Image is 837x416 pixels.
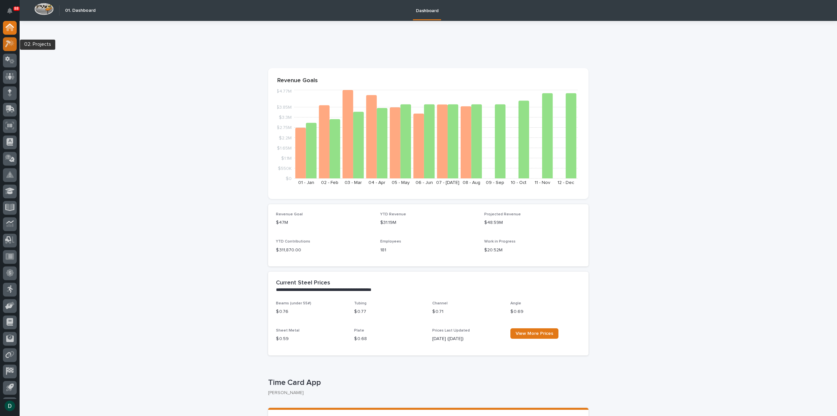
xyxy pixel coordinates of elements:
span: View More Prices [516,331,553,336]
span: Tubing [354,301,367,305]
tspan: $3.85M [276,105,292,110]
tspan: $1.65M [277,146,292,150]
text: 08 - Aug [463,180,480,185]
text: 02 - Feb [321,180,338,185]
span: Prices Last Updated [432,329,470,333]
p: 181 [380,247,477,254]
p: $31.19M [380,219,477,226]
p: $ 0.71 [432,308,503,315]
span: Projected Revenue [484,212,521,216]
tspan: $550K [278,166,292,171]
p: $20.52M [484,247,581,254]
span: Beams (under 55#) [276,301,311,305]
p: $ 0.68 [354,335,424,342]
tspan: $2.2M [279,136,292,140]
a: View More Prices [510,328,558,339]
text: 01 - Jan [298,180,314,185]
text: 12 - Dec [557,180,574,185]
p: [DATE] ([DATE]) [432,335,503,342]
text: 06 - Jun [416,180,433,185]
p: $48.59M [484,219,581,226]
span: Revenue Goal [276,212,303,216]
text: 11 - Nov [535,180,550,185]
p: $ 0.69 [510,308,581,315]
tspan: $0 [286,176,292,181]
p: Revenue Goals [277,77,579,84]
p: 88 [14,6,19,11]
tspan: $3.3M [279,115,292,120]
tspan: $1.1M [281,156,292,160]
text: 09 - Sep [486,180,504,185]
text: 10 - Oct [511,180,526,185]
text: 04 - Apr [368,180,385,185]
h2: Current Steel Prices [276,280,330,287]
img: Workspace Logo [34,3,54,15]
span: YTD Contributions [276,240,310,244]
p: $ 311,870.00 [276,247,372,254]
span: Sheet Metal [276,329,299,333]
tspan: $2.75M [277,125,292,130]
span: Angle [510,301,521,305]
text: 03 - Mar [345,180,362,185]
button: users-avatar [3,399,17,413]
p: [PERSON_NAME] [268,390,583,396]
p: $47M [276,219,372,226]
h2: 01. Dashboard [65,8,95,13]
p: $ 0.59 [276,335,346,342]
span: Plate [354,329,364,333]
span: YTD Revenue [380,212,406,216]
span: Channel [432,301,448,305]
span: Employees [380,240,401,244]
p: $ 0.76 [276,308,346,315]
button: Notifications [3,4,17,18]
div: Notifications88 [8,8,17,18]
text: 07 - [DATE] [436,180,459,185]
p: $ 0.77 [354,308,424,315]
span: Work in Progress [484,240,516,244]
p: Time Card App [268,378,586,388]
text: 05 - May [392,180,410,185]
tspan: $4.77M [276,89,292,94]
